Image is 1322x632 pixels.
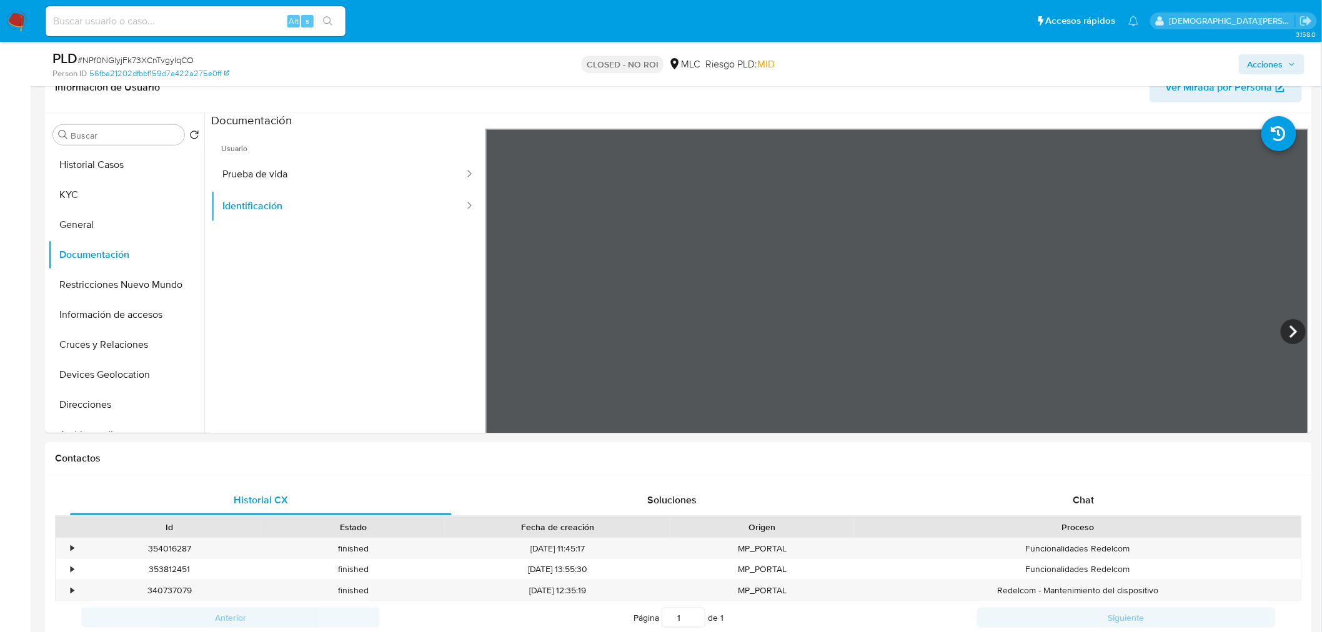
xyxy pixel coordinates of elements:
[854,538,1301,559] div: Funcionalidades Redelcom
[668,57,700,71] div: MLC
[670,580,854,601] div: MP_PORTAL
[1128,16,1139,26] a: Notificaciones
[854,580,1301,601] div: Redelcom - Mantenimiento del dispositivo
[261,580,445,601] div: finished
[1300,14,1313,27] a: Salir
[58,130,68,140] button: Buscar
[720,611,723,624] span: 1
[189,130,199,144] button: Volver al orden por defecto
[46,13,345,29] input: Buscar usuario o caso...
[48,210,204,240] button: General
[582,56,663,73] p: CLOSED - NO ROI
[48,270,204,300] button: Restricciones Nuevo Mundo
[315,12,340,30] button: search-icon
[1046,14,1116,27] span: Accesos rápidos
[1248,54,1283,74] span: Acciones
[1150,72,1302,102] button: Ver Mirada por Persona
[48,360,204,390] button: Devices Geolocation
[306,15,309,27] span: s
[445,559,670,580] div: [DATE] 13:55:30
[48,300,204,330] button: Información de accesos
[679,521,845,533] div: Origen
[71,563,74,575] div: •
[863,521,1293,533] div: Proceso
[1166,72,1273,102] span: Ver Mirada por Persona
[77,54,194,66] span: # NPf0NGlyjFk73XCnTvgyIqCO
[77,580,261,601] div: 340737079
[48,390,204,420] button: Direcciones
[81,608,380,628] button: Anterior
[854,559,1301,580] div: Funcionalidades Redelcom
[454,521,662,533] div: Fecha de creación
[48,240,204,270] button: Documentación
[48,180,204,210] button: KYC
[52,68,87,79] b: Person ID
[757,57,775,71] span: MID
[445,580,670,601] div: [DATE] 12:35:19
[261,538,445,559] div: finished
[270,521,436,533] div: Estado
[1073,493,1095,507] span: Chat
[648,493,697,507] span: Soluciones
[48,150,204,180] button: Historial Casos
[48,330,204,360] button: Cruces y Relaciones
[1296,29,1316,39] span: 3.158.0
[55,452,1302,465] h1: Contactos
[89,68,229,79] a: 56fba21202dfbbf159d7a422a275e0ff
[77,559,261,580] div: 353812451
[71,130,179,141] input: Buscar
[77,538,261,559] div: 354016287
[48,420,204,450] button: Archivos adjuntos
[1170,15,1296,27] p: cristian.porley@mercadolibre.com
[634,608,723,628] span: Página de
[1239,54,1305,74] button: Acciones
[52,48,77,68] b: PLD
[55,81,160,94] h1: Información de Usuario
[71,543,74,555] div: •
[670,538,854,559] div: MP_PORTAL
[977,608,1276,628] button: Siguiente
[71,585,74,596] div: •
[670,559,854,580] div: MP_PORTAL
[289,15,299,27] span: Alt
[261,559,445,580] div: finished
[445,538,670,559] div: [DATE] 11:45:17
[234,493,288,507] span: Historial CX
[705,57,775,71] span: Riesgo PLD:
[86,521,252,533] div: Id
